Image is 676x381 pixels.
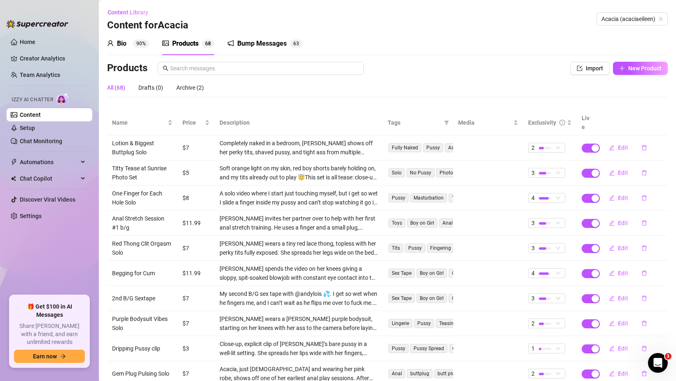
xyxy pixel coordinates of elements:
[618,270,628,276] span: Edit
[609,321,615,326] span: edit
[11,176,16,181] img: Chat Copilot
[60,353,66,359] span: arrow-right
[531,319,535,328] span: 2
[609,371,615,376] span: edit
[602,191,635,204] button: Edit
[388,193,409,202] span: Pussy
[531,218,535,228] span: 3
[388,294,415,303] span: Sex Tape
[290,39,302,48] sup: 63
[178,135,215,160] td: $7
[107,6,155,19] button: Content Library
[208,41,211,46] span: 8
[388,168,405,177] span: Solo
[407,218,437,228] span: Boy on Girl
[586,65,603,72] span: Import
[635,166,654,179] button: delete
[107,261,178,286] td: Begging for Cum
[107,83,125,92] div: All (68)
[618,170,628,176] span: Edit
[635,141,654,154] button: delete
[531,344,535,353] span: 1
[528,118,556,127] div: Exclusivity
[531,168,535,177] span: 3
[602,242,635,255] button: Edit
[227,40,234,46] span: notification
[609,220,615,226] span: edit
[635,267,654,280] button: delete
[220,164,378,182] div: Soft orange light on my skin, red boy shorts barely holding on, and my tits already out to play 😇...
[531,294,535,303] span: 3
[12,96,53,104] span: Izzy AI Chatter
[635,216,654,230] button: delete
[220,289,378,307] div: My second B/G sex tape with @andylois 💦. I get so wet when he fingers me, and I can’t wait as he ...
[609,170,615,176] span: edit
[407,168,435,177] span: No Pussy
[107,19,188,32] h3: Content for Acacia
[602,292,635,305] button: Edit
[107,110,178,135] th: Name
[107,62,147,75] h3: Products
[641,245,647,251] span: delete
[388,118,441,127] span: Tags
[107,236,178,261] td: Red Thong Clit Orgasm Solo
[641,270,647,276] span: delete
[618,370,628,377] span: Edit
[635,292,654,305] button: delete
[388,319,412,328] span: Lingerie
[220,264,378,282] div: [PERSON_NAME] spends the video on her knees giving a sloppy, spit-soaked blowjob with constant ey...
[388,218,405,228] span: Toys
[20,72,60,78] a: Team Analytics
[609,295,615,301] span: edit
[613,62,668,75] button: New Product
[609,195,615,201] span: edit
[107,311,178,336] td: Purple Bodysuit Vibes Solo
[7,20,68,28] img: logo-BBDzfeDw.svg
[641,170,647,176] span: delete
[14,303,85,319] span: 🎁 Get $100 in AI Messages
[11,159,17,165] span: thunderbolt
[20,138,62,144] a: Chat Monitoring
[641,321,647,326] span: delete
[56,93,69,105] img: AI Chatter
[635,242,654,255] button: delete
[107,135,178,160] td: Lotion & Biggest Buttplug Solo
[220,314,378,332] div: [PERSON_NAME] wears a [PERSON_NAME] purple bodysuit, starting on her knees with her ass to the ca...
[602,166,635,179] button: Edit
[383,110,453,135] th: Tags
[178,110,215,135] th: Price
[602,216,635,230] button: Edit
[202,39,214,48] sup: 68
[619,65,625,71] span: plus
[33,353,57,360] span: Earn now
[601,13,663,25] span: Acacia (acaciaeileen)
[178,311,215,336] td: $7
[416,269,447,278] span: Boy on Girl
[108,9,148,16] span: Content Library
[458,118,512,127] span: Media
[388,244,403,253] span: Tits
[20,112,41,118] a: Content
[20,213,42,219] a: Settings
[609,270,615,276] span: edit
[388,143,421,152] span: Fully Naked
[414,319,434,328] span: Pussy
[14,350,85,363] button: Earn nowarrow-right
[618,144,628,151] span: Edit
[665,353,671,360] span: 1
[618,345,628,352] span: Edit
[220,139,378,157] div: Completely naked in a bedroom, [PERSON_NAME] shows off her perky tits, shaved pussy, and tight as...
[220,214,378,232] div: [PERSON_NAME] invites her partner over to help with her first anal stretch training. He uses a fi...
[602,367,635,380] button: Edit
[641,295,647,301] span: delete
[410,193,447,202] span: Masturbation
[618,295,628,302] span: Edit
[172,39,199,49] div: Products
[445,143,460,152] span: Ass
[107,186,178,211] td: One Finger for Each Hole Solo
[648,353,668,373] iframe: Intercom live chat
[531,244,535,253] span: 3
[427,244,454,253] span: Fingering
[178,186,215,211] td: $8
[609,145,615,151] span: edit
